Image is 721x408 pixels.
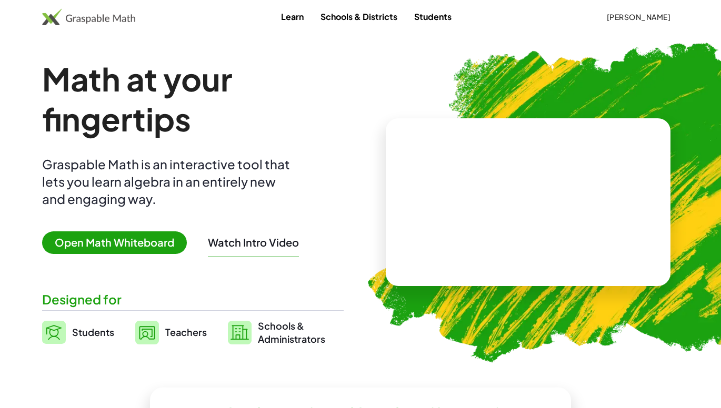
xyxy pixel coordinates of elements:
[135,321,159,344] img: svg%3e
[208,236,299,249] button: Watch Intro Video
[42,238,195,249] a: Open Math Whiteboard
[42,319,114,345] a: Students
[312,7,406,26] a: Schools & Districts
[42,59,344,139] h1: Math at your fingertips
[258,319,325,345] span: Schools & Administrators
[42,291,344,308] div: Designed for
[42,231,187,254] span: Open Math Whiteboard
[228,319,325,345] a: Schools &Administrators
[135,319,207,345] a: Teachers
[598,7,679,26] button: [PERSON_NAME]
[449,162,607,241] video: What is this? This is dynamic math notation. Dynamic math notation plays a central role in how Gr...
[165,326,207,338] span: Teachers
[228,321,252,344] img: svg%3e
[42,321,66,344] img: svg%3e
[406,7,460,26] a: Students
[72,326,114,338] span: Students
[273,7,312,26] a: Learn
[42,156,295,208] div: Graspable Math is an interactive tool that lets you learn algebra in an entirely new and engaging...
[606,12,670,22] span: [PERSON_NAME]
